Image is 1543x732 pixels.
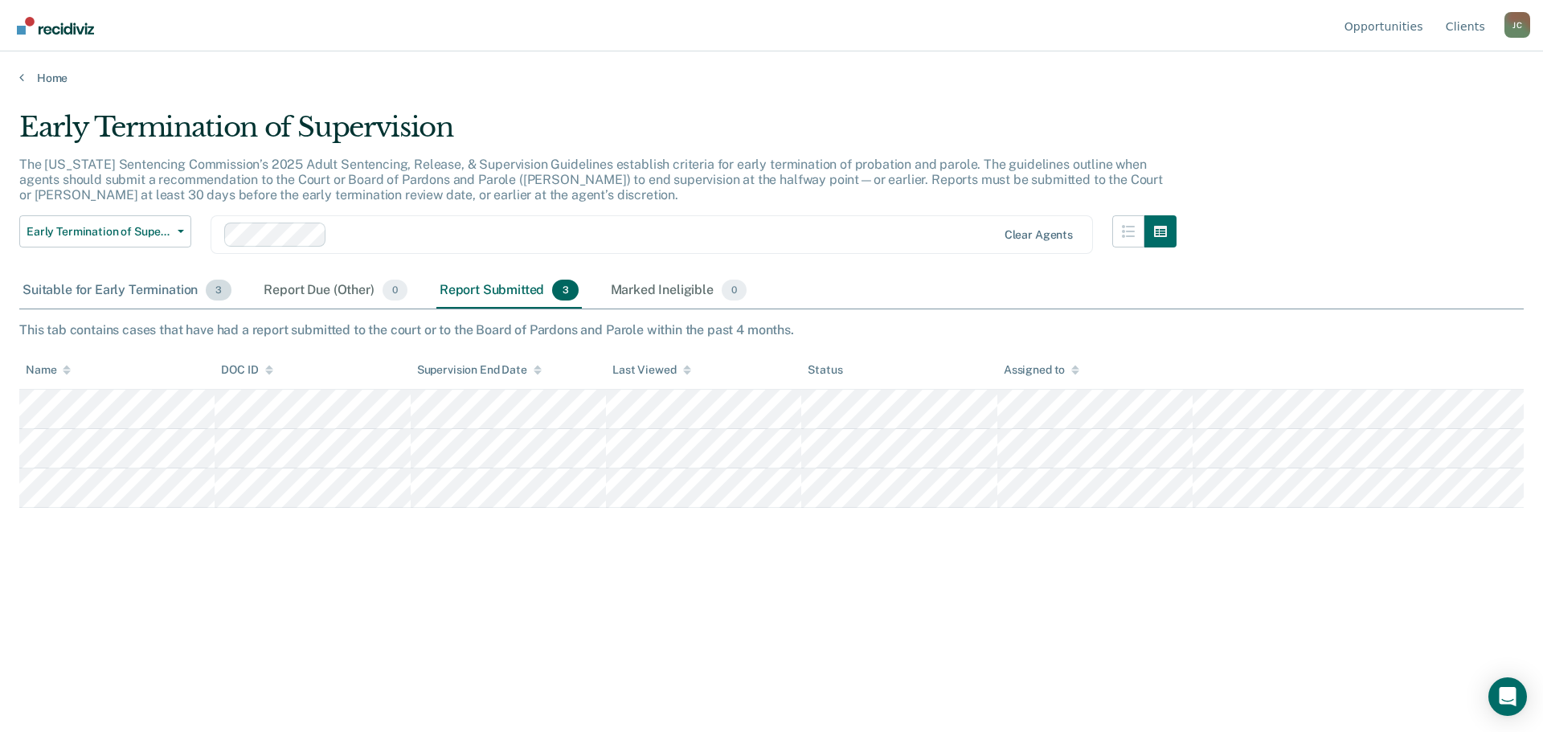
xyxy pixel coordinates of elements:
div: Last Viewed [612,363,690,377]
div: Open Intercom Messenger [1488,677,1527,716]
div: Assigned to [1004,363,1079,377]
span: Early Termination of Supervision [27,225,171,239]
div: Report Due (Other)0 [260,273,410,309]
div: Name [26,363,71,377]
img: Recidiviz [17,17,94,35]
div: Report Submitted3 [436,273,582,309]
span: 3 [206,280,231,301]
div: J C [1504,12,1530,38]
div: Marked Ineligible0 [608,273,751,309]
a: Home [19,71,1524,85]
div: This tab contains cases that have had a report submitted to the court or to the Board of Pardons ... [19,322,1524,337]
span: 3 [552,280,578,301]
button: Profile dropdown button [1504,12,1530,38]
div: Status [808,363,842,377]
div: Suitable for Early Termination3 [19,273,235,309]
div: Clear agents [1005,228,1073,242]
p: The [US_STATE] Sentencing Commission’s 2025 Adult Sentencing, Release, & Supervision Guidelines e... [19,157,1163,202]
span: 0 [383,280,407,301]
span: 0 [722,280,747,301]
div: DOC ID [221,363,272,377]
div: Early Termination of Supervision [19,111,1177,157]
div: Supervision End Date [417,363,542,377]
button: Early Termination of Supervision [19,215,191,247]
